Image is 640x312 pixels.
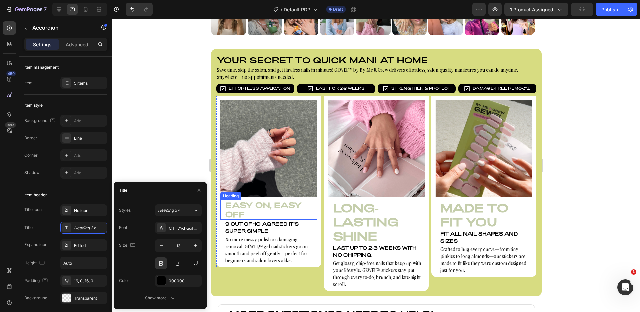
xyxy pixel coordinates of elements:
p: Advanced [66,41,88,48]
p: No more messy polish or damaging removal. GEWEL™ gel nail stickers go on smooth and peel off gent... [14,217,106,245]
div: Line [74,135,105,141]
h3: Long-Lasting Shine [117,181,214,225]
img: gempages_454504600506991714-1361f58f-da33-4058-8875-eb894f604f92.png [9,81,106,178]
div: Font [119,225,127,231]
p: Settings [33,41,52,48]
div: No icon [74,208,105,214]
div: 450 [6,71,16,76]
div: Transparent [74,295,105,301]
div: Rich Text Editor. Editing area: main [117,225,214,240]
span: / [281,6,282,13]
div: 16, 0, 16, 0 [74,278,105,284]
div: Styles [119,207,131,213]
button: 1 product assigned [504,3,568,16]
div: Item management [24,64,59,70]
div: Background [24,295,47,301]
iframe: Intercom live chat [617,279,633,295]
p: Last up to 2-3 weeks with NO chipping. [122,225,213,240]
div: Shadow [24,170,40,176]
div: Background [24,116,57,125]
div: Title [119,187,127,193]
button: Show more [119,292,202,304]
div: Size [119,241,137,250]
p: Accordion [32,24,89,32]
div: Show more [145,295,176,301]
div: Title [24,225,33,231]
h3: Easy On, Easy Off [9,181,106,201]
button: Heading 3* [155,204,202,216]
div: Publish [601,6,618,13]
div: Border [24,135,37,141]
div: GTFAdieuTRIAL [169,225,200,231]
div: Heading 3* [74,225,105,231]
strong: MORE QUESTIONS? [18,290,131,301]
div: Item header [24,192,47,198]
div: Beta [5,122,16,128]
div: Expand icon [24,242,47,248]
div: 5 items [74,80,105,86]
span: Draft [333,6,343,12]
span: Default PDP [284,6,310,13]
p: Fit all nail shapes and sizes [229,211,321,225]
p: Crafted to hug every curve—from tiny pinkies to long almonds—our stickers are made to fit like th... [229,227,321,255]
div: Undo/Redo [126,3,153,16]
img: gempages_454504600506991714-bb739c87-3c61-42ab-8667-c1b5b1ea5522.png [224,81,321,178]
iframe: To enrich screen reader interactions, please activate Accessibility in Grammarly extension settings [211,19,542,312]
h3: Made to Fit You [224,181,321,211]
div: Corner [24,152,38,158]
div: Item style [24,102,43,108]
p: 7 [44,5,47,13]
div: Title icon [24,207,42,213]
div: Add... [74,170,105,176]
span: 1 product assigned [510,6,553,13]
div: Edited [74,243,105,249]
div: Padding [24,276,49,285]
div: Item [24,80,33,86]
button: Publish [596,3,624,16]
button: 7 [3,3,50,16]
p: 9 out of 10 agreed it's super simple [14,202,106,216]
div: Add... [74,153,105,159]
div: 000000 [169,278,200,284]
div: Heading [11,174,29,180]
div: Color [119,278,129,284]
img: gempages_454504600506991714-d89b664c-6f64-4077-a0a8-0dc1a2b0e40c.png [117,81,214,178]
span: 1 [631,269,636,275]
span: Heading 3* [158,207,180,213]
i: HERE TO HELP! [134,290,221,301]
input: Auto [61,257,107,269]
div: Height [24,259,46,268]
p: Damage-Free Removal [262,67,319,72]
p: Get glossy, chip-free nails that keep up with your lifestyle. GEWEL™ stickers stay put through ev... [122,241,213,269]
div: Add... [74,118,105,124]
